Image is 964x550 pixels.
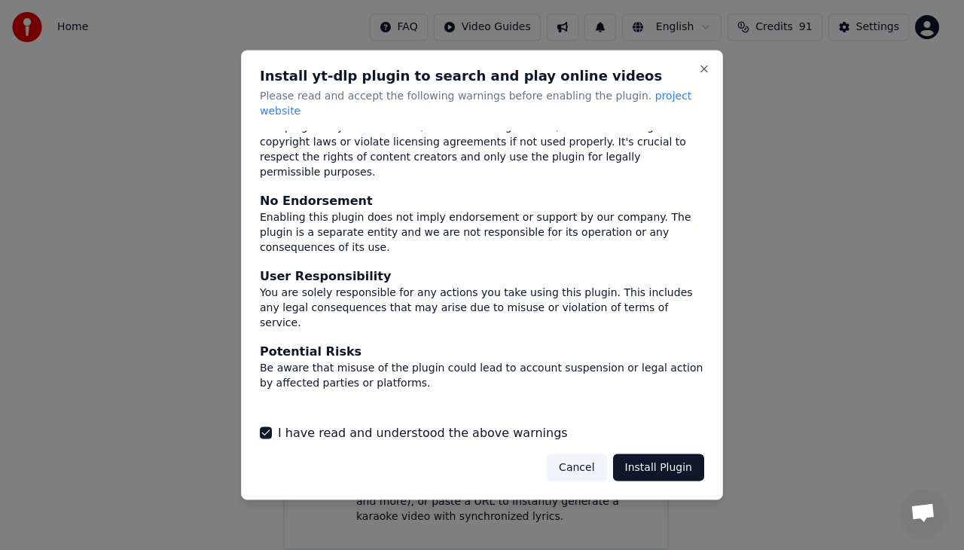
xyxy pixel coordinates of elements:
div: User Responsibility [260,267,704,285]
button: Install Plugin [613,454,704,481]
span: project website [260,90,691,117]
p: Please read and accept the following warnings before enabling the plugin. [260,89,704,119]
h2: Install yt-dlp plugin to search and play online videos [260,69,704,83]
div: No Endorsement [260,191,704,209]
div: Be aware that misuse of the plugin could lead to account suspension or legal action by affected p... [260,360,704,390]
div: This plugin may allow actions (like downloading content) that could infringe on copyright laws or... [260,119,704,179]
div: Potential Risks [260,342,704,360]
div: Informed Consent [260,402,704,420]
button: Cancel [547,454,606,481]
label: I have read and understood the above warnings [278,423,568,442]
div: You are solely responsible for any actions you take using this plugin. This includes any legal co... [260,285,704,330]
div: Enabling this plugin does not imply endorsement or support by our company. The plugin is a separa... [260,209,704,255]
